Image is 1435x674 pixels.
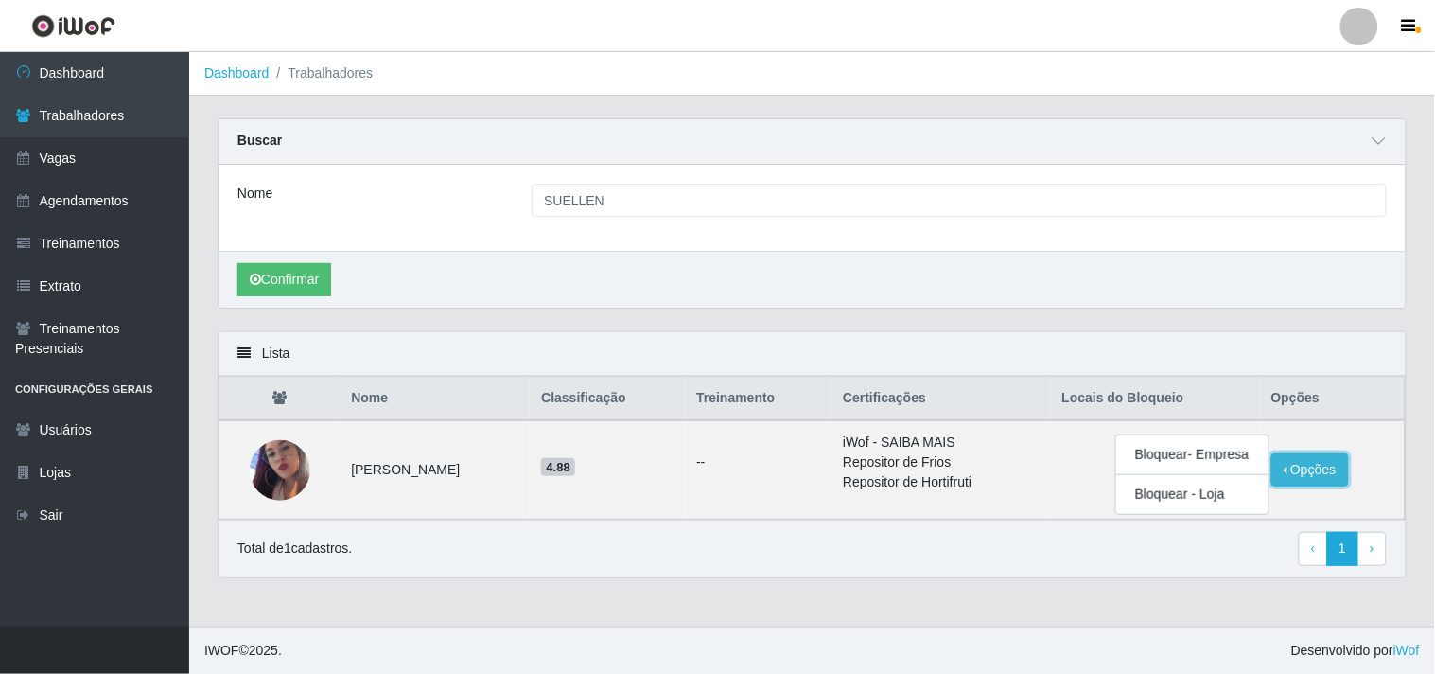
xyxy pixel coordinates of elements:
[204,643,239,658] span: IWOF
[204,641,282,661] span: © 2025 .
[1393,643,1420,658] a: iWof
[204,65,270,80] a: Dashboard
[1357,532,1387,566] a: Next
[1299,532,1328,566] a: Previous
[843,452,1039,472] li: Repositor de Frios
[843,433,1039,452] li: iWof - SAIBA MAIS
[1327,532,1359,566] a: 1
[1116,435,1269,475] button: Bloquear - Empresa
[685,377,831,421] th: Treinamento
[1116,475,1269,514] button: Bloquear - Loja
[31,14,115,38] img: CoreUI Logo
[1291,641,1420,661] span: Desenvolvido por
[237,539,352,559] p: Total de 1 cadastros.
[237,133,282,148] strong: Buscar
[1271,453,1349,487] button: Opções
[340,377,530,421] th: Nome
[1370,541,1374,556] span: ›
[1260,377,1406,421] th: Opções
[219,332,1406,376] div: Lista
[237,184,272,204] label: Nome
[831,377,1050,421] th: Certificações
[237,263,331,296] button: Confirmar
[843,472,1039,492] li: Repositor de Hortifruti
[250,417,310,524] img: 1680732179236.jpeg
[1051,377,1260,421] th: Locais do Bloqueio
[189,52,1435,96] nav: breadcrumb
[1311,541,1316,556] span: ‹
[340,420,530,520] td: [PERSON_NAME]
[270,63,374,83] li: Trabalhadores
[541,458,575,477] span: 4.88
[532,184,1387,217] input: Digite o Nome...
[530,377,685,421] th: Classificação
[696,452,820,472] ul: --
[1299,532,1387,566] nav: pagination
